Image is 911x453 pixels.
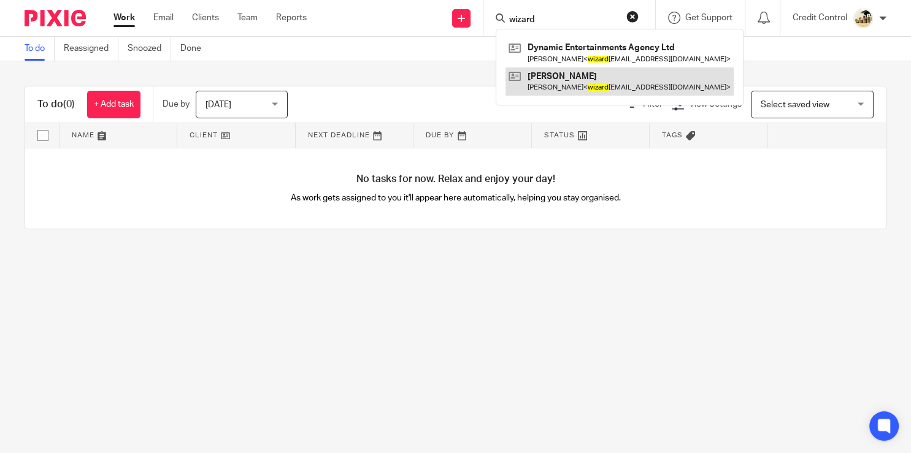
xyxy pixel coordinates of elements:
[25,10,86,26] img: Pixie
[25,37,55,61] a: To do
[163,98,190,110] p: Due by
[37,98,75,111] h1: To do
[685,13,732,22] span: Get Support
[237,12,258,24] a: Team
[793,12,847,24] p: Credit Control
[180,37,210,61] a: Done
[276,12,307,24] a: Reports
[64,37,118,61] a: Reassigned
[761,101,829,109] span: Select saved view
[853,9,873,28] img: 1000002134.jpg
[87,91,140,118] a: + Add task
[206,101,231,109] span: [DATE]
[662,132,683,139] span: Tags
[25,173,886,186] h4: No tasks for now. Relax and enjoy your day!
[113,12,135,24] a: Work
[508,15,618,26] input: Search
[128,37,171,61] a: Snoozed
[626,10,639,23] button: Clear
[63,99,75,109] span: (0)
[153,12,174,24] a: Email
[240,192,671,204] p: As work gets assigned to you it'll appear here automatically, helping you stay organised.
[192,12,219,24] a: Clients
